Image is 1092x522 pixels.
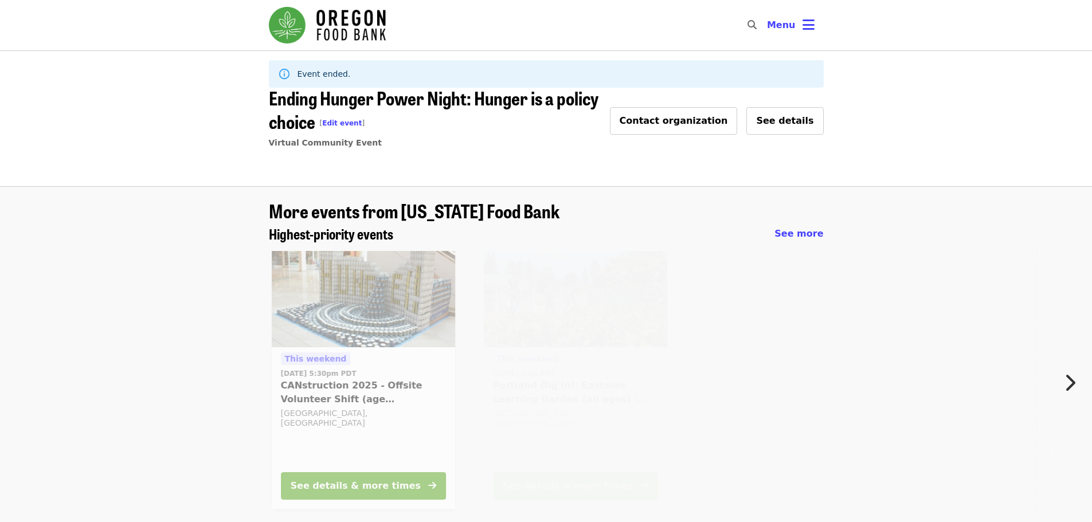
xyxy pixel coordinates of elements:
[281,409,446,428] div: [GEOGRAPHIC_DATA], [GEOGRAPHIC_DATA]
[497,354,559,363] span: This weekend
[774,227,823,241] a: See more
[803,17,815,33] i: bars icon
[285,354,347,363] span: This weekend
[291,479,421,493] div: See details & more times
[269,7,386,44] img: Oregon Food Bank - Home
[322,119,362,127] a: Edit event
[281,472,446,500] button: See details & more times
[298,69,351,79] span: Event ended.
[756,115,813,126] span: See details
[764,11,773,39] input: Search
[272,251,455,509] a: See details for "CANstruction 2025 - Offsite Volunteer Shift (age 16+)"
[281,379,446,406] span: CANstruction 2025 - Offsite Volunteer Shift (age [DEMOGRAPHIC_DATA]+)
[281,368,357,379] time: [DATE] 5:30pm PDT
[640,480,648,491] i: arrow-right icon
[320,119,365,127] span: [ ]
[774,228,823,239] span: See more
[269,223,393,244] span: Highest-priority events
[746,107,823,135] button: See details
[484,251,667,347] img: Portland Dig In!: Eastside Learning Garden (all ages) - Aug/Sept/Oct organized by Oregon Food Bank
[610,107,738,135] button: Contact organization
[493,409,658,428] div: [GEOGRAPHIC_DATA], [GEOGRAPHIC_DATA]
[260,226,833,242] div: Highest-priority events
[484,251,667,509] a: See details for "Portland Dig In!: Eastside Learning Garden (all ages) - Aug/Sept/Oct"
[428,480,436,491] i: arrow-right icon
[493,472,658,500] button: See details & more times
[269,226,393,242] a: Highest-priority events
[269,197,559,224] span: More events from [US_STATE] Food Bank
[767,19,796,30] span: Menu
[747,19,757,30] i: search icon
[493,379,658,406] span: Portland Dig In!: Eastside Learning Garden (all ages) - Aug/Sept/Oct
[620,115,728,126] span: Contact organization
[269,138,382,147] a: Virtual Community Event
[493,368,556,379] time: [DATE] 9am PDT
[1054,367,1092,399] button: Next item
[269,84,598,135] span: Ending Hunger Power Night: Hunger is a policy choice
[503,479,633,493] div: See details & more times
[758,11,824,39] button: Toggle account menu
[1064,372,1075,394] i: chevron-right icon
[272,251,455,347] img: CANstruction 2025 - Offsite Volunteer Shift (age 16+) organized by Oregon Food Bank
